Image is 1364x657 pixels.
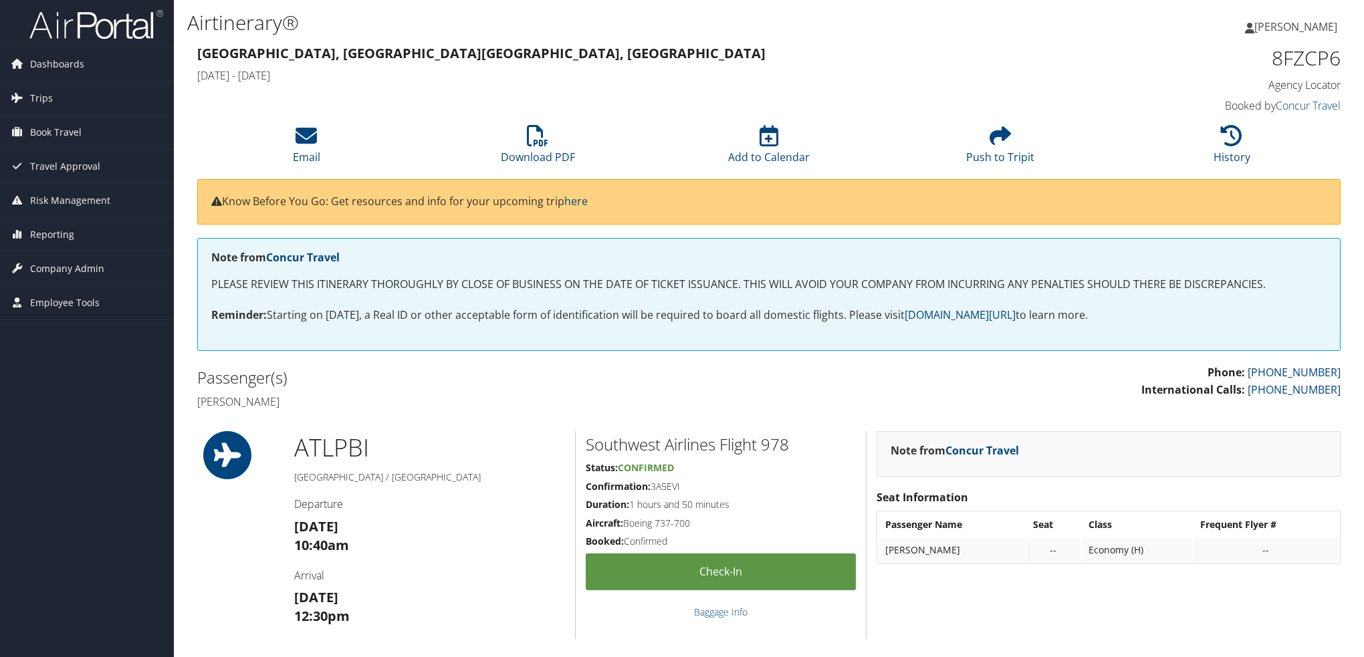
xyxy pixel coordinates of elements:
h4: Arrival [294,568,565,583]
a: Concur Travel [945,443,1019,458]
strong: Note from [211,250,340,265]
span: Confirmed [618,461,674,474]
span: Reporting [30,218,74,251]
a: [PHONE_NUMBER] [1248,365,1341,380]
strong: Seat Information [877,490,968,505]
h5: Confirmed [586,535,856,548]
h5: Boeing 737-700 [586,517,856,530]
span: Book Travel [30,116,82,149]
strong: Aircraft: [586,517,623,529]
h1: ATL PBI [294,431,565,465]
h5: 3A5EVI [586,480,856,493]
strong: Confirmation: [586,480,651,493]
td: [PERSON_NAME] [879,538,1025,562]
strong: 12:30pm [294,607,350,625]
h1: Airtinerary® [187,9,963,37]
span: Travel Approval [30,150,100,183]
span: Employee Tools [30,286,100,319]
a: Baggage Info [694,606,748,618]
span: [PERSON_NAME] [1254,19,1337,34]
a: [PERSON_NAME] [1245,7,1351,47]
a: Concur Travel [266,250,340,265]
th: Seat [1026,513,1081,537]
a: Push to Tripit [966,132,1034,164]
h4: [DATE] - [DATE] [197,68,1050,83]
strong: Status: [586,461,618,474]
h5: [GEOGRAPHIC_DATA] / [GEOGRAPHIC_DATA] [294,471,565,484]
a: Download PDF [501,132,575,164]
strong: 10:40am [294,536,349,554]
a: [DOMAIN_NAME][URL] [905,307,1016,322]
strong: International Calls: [1141,382,1245,397]
a: Concur Travel [1276,98,1341,113]
a: [PHONE_NUMBER] [1248,382,1341,397]
strong: [DATE] [294,517,338,535]
h2: Southwest Airlines Flight 978 [586,433,856,456]
span: Dashboards [30,47,84,81]
h4: Booked by [1070,98,1341,113]
th: Frequent Flyer # [1193,513,1339,537]
a: History [1214,132,1250,164]
th: Passenger Name [879,513,1025,537]
img: airportal-logo.png [29,9,163,40]
h4: Agency Locator [1070,78,1341,92]
h4: Departure [294,497,565,511]
strong: Booked: [586,535,624,547]
strong: Phone: [1208,365,1245,380]
strong: [DATE] [294,588,338,606]
strong: Duration: [586,498,629,511]
p: PLEASE REVIEW THIS ITINERARY THOROUGHLY BY CLOSE OF BUSINESS ON THE DATE OF TICKET ISSUANCE. THIS... [211,276,1327,293]
span: Risk Management [30,184,110,217]
strong: Reminder: [211,307,267,322]
a: Add to Calendar [728,132,810,164]
span: Company Admin [30,252,104,285]
strong: Note from [891,443,1019,458]
a: Email [293,132,320,164]
td: Economy (H) [1082,538,1192,562]
div: -- [1200,544,1332,556]
p: Starting on [DATE], a Real ID or other acceptable form of identification will be required to boar... [211,307,1327,324]
a: Check-in [586,553,856,590]
h2: Passenger(s) [197,366,759,389]
strong: [GEOGRAPHIC_DATA], [GEOGRAPHIC_DATA] [GEOGRAPHIC_DATA], [GEOGRAPHIC_DATA] [197,44,766,62]
h5: 1 hours and 50 minutes [586,498,856,511]
h1: 8FZCP6 [1070,44,1341,72]
a: here [564,194,588,209]
div: -- [1033,544,1074,556]
th: Class [1082,513,1192,537]
span: Trips [30,82,53,115]
h4: [PERSON_NAME] [197,394,759,409]
p: Know Before You Go: Get resources and info for your upcoming trip [211,193,1327,211]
